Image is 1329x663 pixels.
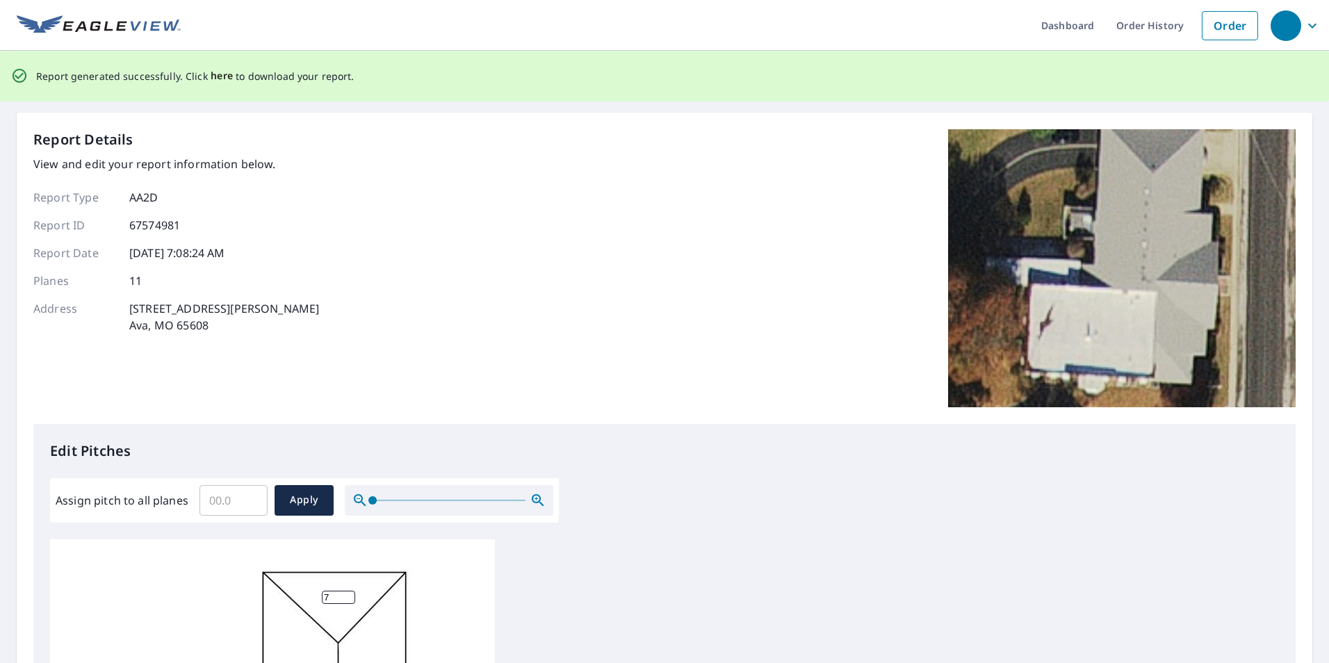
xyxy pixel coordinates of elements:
[211,67,234,85] button: here
[129,245,225,261] p: [DATE] 7:08:24 AM
[17,15,181,36] img: EV Logo
[33,272,117,289] p: Planes
[50,441,1279,461] p: Edit Pitches
[33,156,319,172] p: View and edit your report information below.
[33,129,133,150] p: Report Details
[199,481,268,520] input: 00.0
[36,67,354,85] p: Report generated successfully. Click to download your report.
[129,272,142,289] p: 11
[33,217,117,234] p: Report ID
[1202,11,1258,40] a: Order
[275,485,334,516] button: Apply
[56,492,188,509] label: Assign pitch to all planes
[129,300,319,334] p: [STREET_ADDRESS][PERSON_NAME] Ava, MO 65608
[286,491,323,509] span: Apply
[129,217,180,234] p: 67574981
[129,189,158,206] p: AA2D
[33,245,117,261] p: Report Date
[948,129,1296,407] img: Top image
[33,300,117,334] p: Address
[33,189,117,206] p: Report Type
